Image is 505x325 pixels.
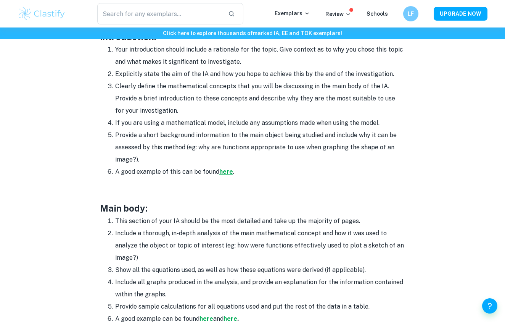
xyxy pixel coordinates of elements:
li: A good example of this can be found . [115,166,405,178]
li: This section of your IA should be the most detailed and take up the majority of pages. [115,215,405,227]
a: here [224,315,237,322]
h6: Click here to explore thousands of marked IA, EE and TOK exemplars ! [2,29,503,37]
li: Include a thorough, in-depth analysis of the main mathematical concept and how it was used to ana... [115,227,405,264]
li: A good example can be found and [115,313,405,325]
li: Your introduction should include a rationale for the topic. Give context as to why you chose this... [115,44,405,68]
li: If you are using a mathematical model, include any assumptions made when using the model. [115,117,405,129]
a: Schools [367,11,388,17]
a: here [199,315,213,322]
li: Show all the equations used, as well as how these equations were derived (if applicable). [115,264,405,276]
h6: LF [407,10,415,18]
input: Search for any exemplars... [97,3,222,24]
button: LF [403,6,418,21]
button: UPGRADE NOW [434,7,487,21]
h3: Main body: [100,201,405,215]
p: Exemplars [275,9,310,18]
li: Explicitly state the aim of the IA and how you hope to achieve this by the end of the investigation. [115,68,405,80]
li: Include all graphs produced in the analysis, and provide an explanation for the information conta... [115,276,405,301]
a: here [219,168,233,175]
li: Clearly define the mathematical concepts that you will be discussing in the main body of the IA. ... [115,80,405,117]
li: Provide sample calculations for all equations used and put the rest of the data in a table. [115,301,405,313]
li: Provide a short background information to the main object being studied and include why it can be... [115,129,405,166]
button: Help and Feedback [482,298,497,314]
img: Clastify logo [18,6,66,21]
p: Review [325,10,351,18]
strong: . [237,315,239,322]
